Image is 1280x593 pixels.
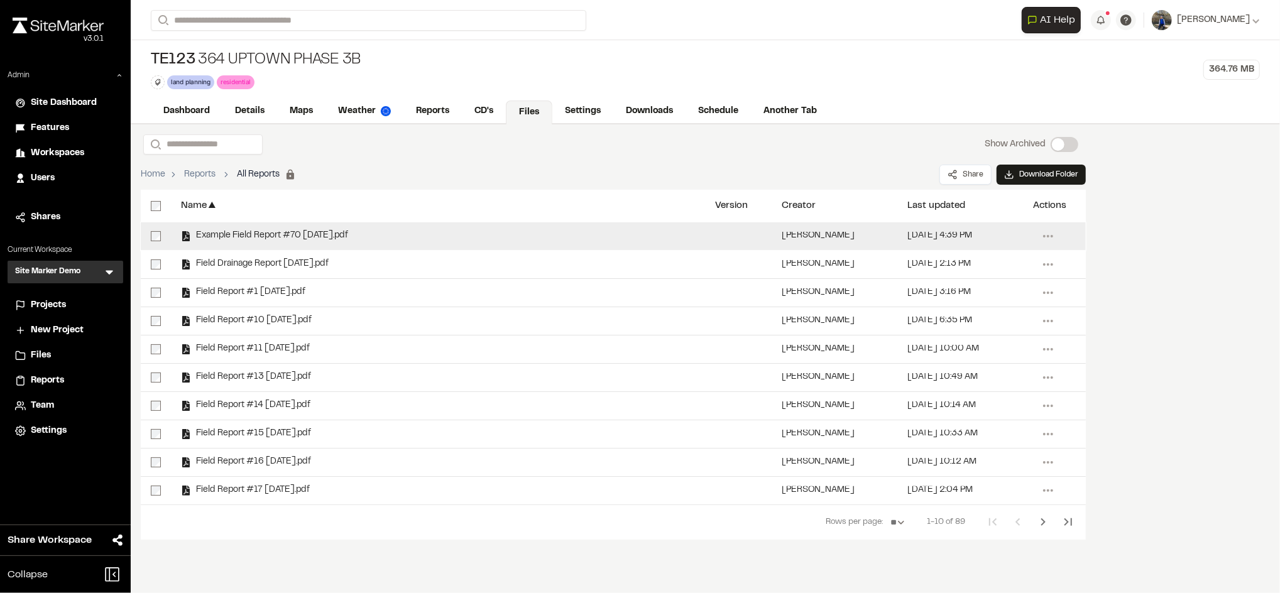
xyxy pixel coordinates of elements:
[181,316,312,326] div: Field Report #10 2024-05-23.pdf
[191,458,311,466] span: Field Report #16 [DATE].pdf
[222,99,277,123] a: Details
[8,567,48,582] span: Collapse
[31,324,84,337] span: New Project
[15,424,116,438] a: Settings
[167,75,214,89] div: land planning
[715,201,748,210] div: Version
[151,259,161,269] input: select-row-65e13ee8aa68c4f251f8
[1177,13,1250,27] span: [PERSON_NAME]
[191,232,348,240] span: Example Field Report #70 [DATE].pdf
[985,138,1046,151] p: Show Archived
[8,70,30,81] p: Admin
[31,96,97,110] span: Site Dashboard
[191,317,312,325] span: Field Report #10 [DATE].pdf
[31,374,64,388] span: Reports
[151,401,161,411] input: select-row-a375b042a989646b6e6e
[1031,509,1056,535] button: Next Page
[191,260,329,268] span: Field Drainage Report [DATE].pdf
[141,168,296,182] nav: breadcrumb
[181,231,348,241] div: Example Field Report #70 2025-03-18.pdf
[181,201,207,210] div: Name
[1203,60,1260,80] div: 364.76 MB
[181,486,310,496] div: Field Report #17 2024-09-19.pdf
[15,121,116,135] a: Features
[31,298,66,312] span: Projects
[151,316,161,326] input: select-row-948143e29f783eefccd0
[151,486,161,496] input: select-row-1ce04977823bd2841f85
[907,430,978,438] div: [DATE] 10:33 AM
[782,430,855,438] div: [PERSON_NAME]
[782,345,855,353] div: [PERSON_NAME]
[15,266,80,278] h3: Site Marker Demo
[782,401,855,410] div: [PERSON_NAME]
[151,99,222,123] a: Dashboard
[462,99,506,123] a: CD's
[151,50,195,70] span: TE123
[191,486,310,494] span: Field Report #17 [DATE].pdf
[181,429,311,439] div: Field Report #15 2024-09-16.pdf
[141,190,1086,540] div: select-all-rowsName▲VersionCreatorLast updatedActionsselect-row-5cfe8053a5d89e7d8625Example Field...
[31,424,67,438] span: Settings
[1152,10,1260,30] button: [PERSON_NAME]
[184,168,216,182] a: Reports
[15,324,116,337] a: New Project
[207,200,217,212] span: ▲
[277,99,325,123] a: Maps
[31,210,60,224] span: Shares
[907,201,965,210] div: Last updated
[31,399,54,413] span: Team
[151,231,161,241] input: select-row-5cfe8053a5d89e7d8625
[1152,10,1172,30] img: User
[13,33,104,45] div: Oh geez...please don't...
[191,401,310,410] span: Field Report #14 [DATE].pdf
[885,510,912,535] select: Rows per page:
[217,75,254,89] div: residential
[782,260,855,268] div: [PERSON_NAME]
[181,344,310,354] div: Field Report #11 2024-05-24.pdf
[15,210,116,224] a: Shares
[31,171,55,185] span: Users
[907,232,972,240] div: [DATE] 4:39 PM
[613,99,686,123] a: Downloads
[15,349,116,362] a: Files
[151,344,161,354] input: select-row-9ab07318e6b71a9fec8c
[997,165,1086,185] button: Download Folder
[181,373,311,383] div: Field Report #13 2024-05-24.pdf
[141,168,165,182] a: Home
[191,373,311,381] span: Field Report #13 [DATE].pdf
[403,99,462,123] a: Reports
[907,486,973,494] div: [DATE] 2:04 PM
[181,457,311,467] div: Field Report #16 2024-09-19.pdf
[907,345,979,353] div: [DATE] 10:00 AM
[552,99,613,123] a: Settings
[782,458,855,466] div: [PERSON_NAME]
[782,232,855,240] div: [PERSON_NAME]
[1056,509,1081,535] button: Last Page
[907,288,971,296] div: [DATE] 3:16 PM
[1005,509,1031,535] button: Previous Page
[31,349,51,362] span: Files
[237,168,296,182] span: All Reports
[151,75,165,89] button: Edit Tags
[181,401,310,411] div: Field Report #14 2024-05-31.pdf
[31,146,84,160] span: Workspaces
[506,101,552,124] a: Files
[15,374,116,388] a: Reports
[782,288,855,296] div: [PERSON_NAME]
[151,201,161,211] input: select-all-rows
[782,373,855,381] div: [PERSON_NAME]
[8,244,123,256] p: Current Workspace
[15,399,116,413] a: Team
[1033,201,1066,210] div: Actions
[8,533,92,548] span: Share Workspace
[907,317,972,325] div: [DATE] 6:35 PM
[782,486,855,494] div: [PERSON_NAME]
[1040,13,1075,28] span: AI Help
[143,134,166,155] button: Search
[15,171,116,185] a: Users
[151,288,161,298] input: select-row-15c9a055e8f9db4c0ef1
[782,317,855,325] div: [PERSON_NAME]
[927,516,965,529] span: 1-10 of 89
[151,457,161,467] input: select-row-aff3469d317e5ac60dd7
[980,509,1005,535] button: First Page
